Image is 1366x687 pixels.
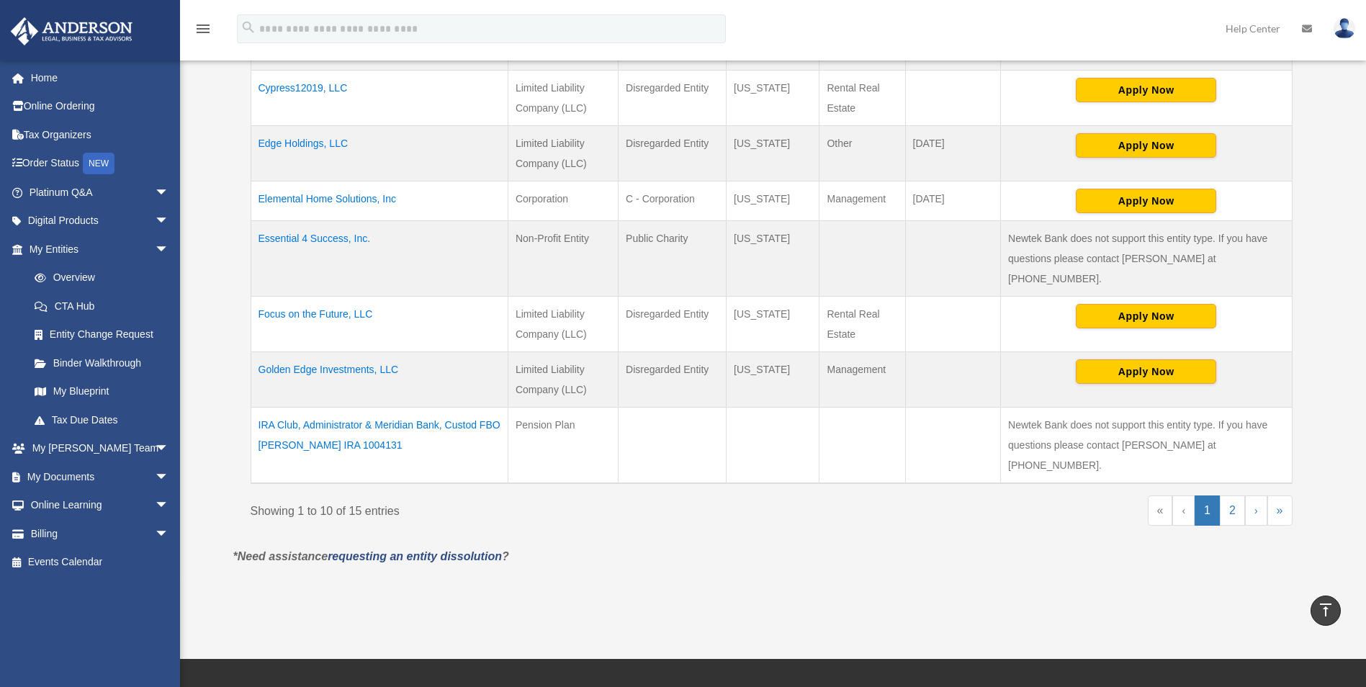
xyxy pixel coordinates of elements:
i: search [241,19,256,35]
td: Limited Liability Company (LLC) [508,125,618,181]
td: [US_STATE] [727,220,819,296]
a: Overview [20,264,176,292]
a: My Blueprint [20,377,184,406]
a: Platinum Q&Aarrow_drop_down [10,178,191,207]
td: [US_STATE] [727,125,819,181]
td: Public Charity [619,220,727,296]
span: arrow_drop_down [155,519,184,549]
td: Disregarded Entity [619,125,727,181]
td: IRA Club, Administrator & Meridian Bank, Custod FBO [PERSON_NAME] IRA 1004131 [251,407,508,483]
span: arrow_drop_down [155,462,184,492]
a: Online Ordering [10,92,191,121]
td: Newtek Bank does not support this entity type. If you have questions please contact [PERSON_NAME]... [1001,407,1292,483]
td: Rental Real Estate [819,296,905,351]
td: Corporation [508,181,618,220]
span: arrow_drop_down [155,178,184,207]
td: [US_STATE] [727,296,819,351]
a: Order StatusNEW [10,149,191,179]
a: Home [10,63,191,92]
a: Entity Change Request [20,320,184,349]
div: NEW [83,153,114,174]
a: requesting an entity dissolution [328,550,502,562]
td: Limited Liability Company (LLC) [508,70,618,125]
a: CTA Hub [20,292,184,320]
a: Events Calendar [10,548,191,577]
a: Previous [1172,495,1195,526]
span: arrow_drop_down [155,491,184,521]
td: Other [819,125,905,181]
td: Non-Profit Entity [508,220,618,296]
i: vertical_align_top [1317,601,1334,619]
td: C - Corporation [619,181,727,220]
a: 1 [1195,495,1220,526]
a: Digital Productsarrow_drop_down [10,207,191,235]
div: Showing 1 to 10 of 15 entries [251,495,761,521]
a: My Entitiesarrow_drop_down [10,235,184,264]
td: Newtek Bank does not support this entity type. If you have questions please contact [PERSON_NAME]... [1001,220,1292,296]
button: Apply Now [1076,133,1216,158]
td: Elemental Home Solutions, Inc [251,181,508,220]
td: Limited Liability Company (LLC) [508,351,618,407]
td: [US_STATE] [727,181,819,220]
a: menu [194,25,212,37]
a: Billingarrow_drop_down [10,519,191,548]
a: vertical_align_top [1311,596,1341,626]
td: Management [819,181,905,220]
td: Cypress12019, LLC [251,70,508,125]
a: My [PERSON_NAME] Teamarrow_drop_down [10,434,191,463]
a: Next [1245,495,1267,526]
a: My Documentsarrow_drop_down [10,462,191,491]
td: Management [819,351,905,407]
button: Apply Now [1076,78,1216,102]
td: Edge Holdings, LLC [251,125,508,181]
button: Apply Now [1076,359,1216,384]
td: [US_STATE] [727,70,819,125]
a: 2 [1220,495,1245,526]
a: First [1148,495,1173,526]
a: Tax Organizers [10,120,191,149]
a: Binder Walkthrough [20,349,184,377]
td: [DATE] [905,181,1000,220]
td: Disregarded Entity [619,296,727,351]
td: Focus on the Future, LLC [251,296,508,351]
span: arrow_drop_down [155,207,184,236]
span: arrow_drop_down [155,235,184,264]
td: [US_STATE] [727,351,819,407]
a: Tax Due Dates [20,405,184,434]
td: Disregarded Entity [619,70,727,125]
button: Apply Now [1076,189,1216,213]
img: Anderson Advisors Platinum Portal [6,17,137,45]
a: Last [1267,495,1293,526]
td: [DATE] [905,125,1000,181]
a: Online Learningarrow_drop_down [10,491,191,520]
button: Apply Now [1076,304,1216,328]
td: Essential 4 Success, Inc. [251,220,508,296]
span: arrow_drop_down [155,434,184,464]
td: Disregarded Entity [619,351,727,407]
td: Golden Edge Investments, LLC [251,351,508,407]
em: *Need assistance ? [233,550,509,562]
img: User Pic [1334,18,1355,39]
td: Rental Real Estate [819,70,905,125]
td: Limited Liability Company (LLC) [508,296,618,351]
i: menu [194,20,212,37]
td: Pension Plan [508,407,618,483]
